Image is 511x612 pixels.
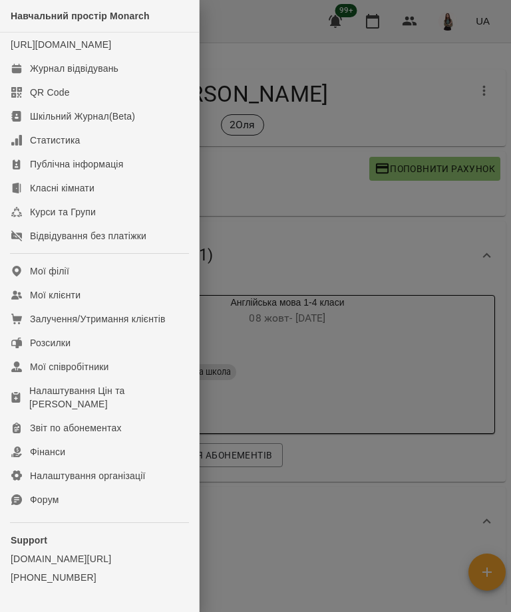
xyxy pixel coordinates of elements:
div: Фінанси [30,445,65,459]
div: Статистика [30,134,81,147]
div: Відвідування без платіжки [30,229,146,243]
a: [DOMAIN_NAME][URL] [11,552,188,565]
div: Мої філії [30,264,69,278]
div: QR Code [30,86,70,99]
div: Форум [30,493,59,506]
div: Курси та Групи [30,205,96,219]
div: Публічна інформація [30,157,123,171]
div: Журнал відвідувань [30,62,118,75]
div: Залучення/Утримання клієнтів [30,312,166,326]
div: Звіт по абонементах [30,421,122,435]
a: [URL][DOMAIN_NAME] [11,39,111,50]
div: Шкільний Журнал(Beta) [30,110,135,123]
div: Налаштування організації [30,469,146,482]
div: Класні кімнати [30,181,94,195]
span: Навчальний простір Monarch [11,11,150,21]
div: Налаштування Цін та [PERSON_NAME] [29,384,188,411]
div: Мої клієнти [30,288,81,302]
div: Мої співробітники [30,360,109,373]
p: Support [11,534,188,547]
a: [PHONE_NUMBER] [11,571,188,584]
div: Розсилки [30,336,71,350]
